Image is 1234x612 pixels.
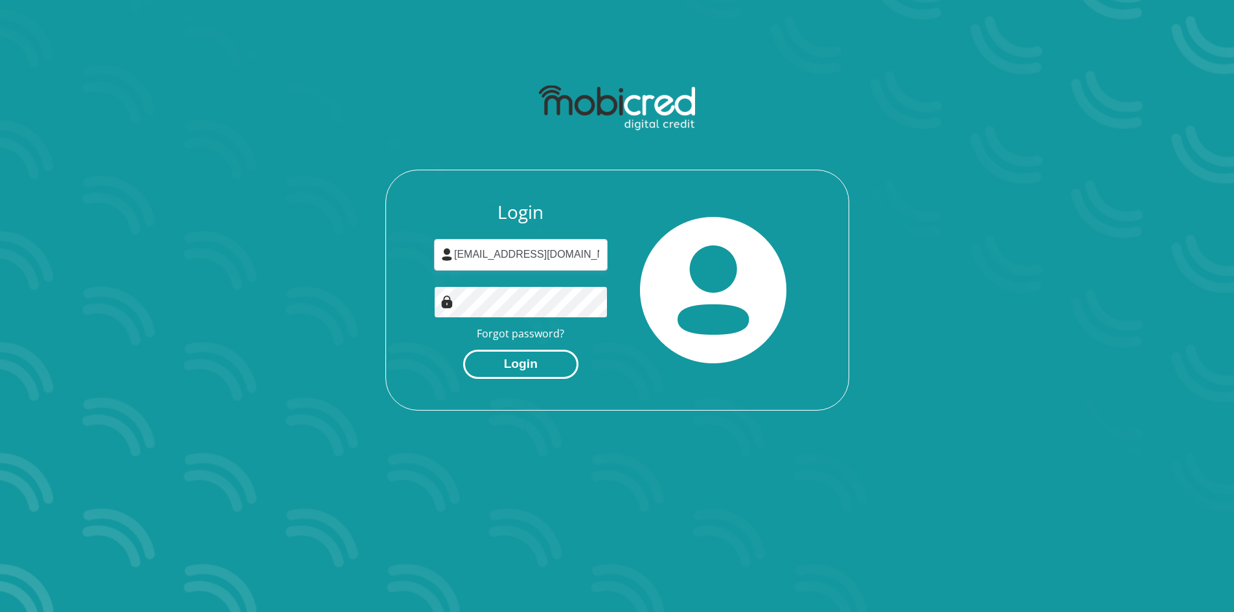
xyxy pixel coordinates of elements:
[539,85,695,131] img: mobicred logo
[440,295,453,308] img: Image
[477,326,564,341] a: Forgot password?
[463,350,578,379] button: Login
[434,239,608,271] input: Username
[440,248,453,261] img: user-icon image
[434,201,608,223] h3: Login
